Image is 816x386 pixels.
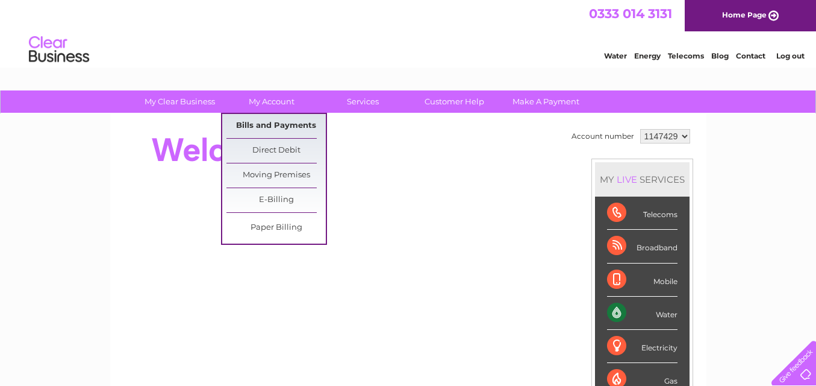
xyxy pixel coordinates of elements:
[130,90,229,113] a: My Clear Business
[124,7,693,59] div: Clear Business is a trading name of Verastar Limited (registered in [GEOGRAPHIC_DATA] No. 3667643...
[589,6,672,21] a: 0333 014 3131
[607,230,677,263] div: Broadband
[226,139,326,163] a: Direct Debit
[28,31,90,68] img: logo.png
[607,330,677,363] div: Electricity
[736,51,765,60] a: Contact
[668,51,704,60] a: Telecoms
[496,90,596,113] a: Make A Payment
[614,174,640,185] div: LIVE
[607,197,677,230] div: Telecoms
[222,90,321,113] a: My Account
[607,264,677,297] div: Mobile
[226,114,326,138] a: Bills and Payments
[226,216,326,240] a: Paper Billing
[776,51,805,60] a: Log out
[226,188,326,212] a: E-Billing
[595,162,690,197] div: MY SERVICES
[604,51,627,60] a: Water
[313,90,413,113] a: Services
[711,51,729,60] a: Blog
[405,90,504,113] a: Customer Help
[607,297,677,330] div: Water
[568,126,637,147] td: Account number
[634,51,661,60] a: Energy
[226,163,326,188] a: Moving Premises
